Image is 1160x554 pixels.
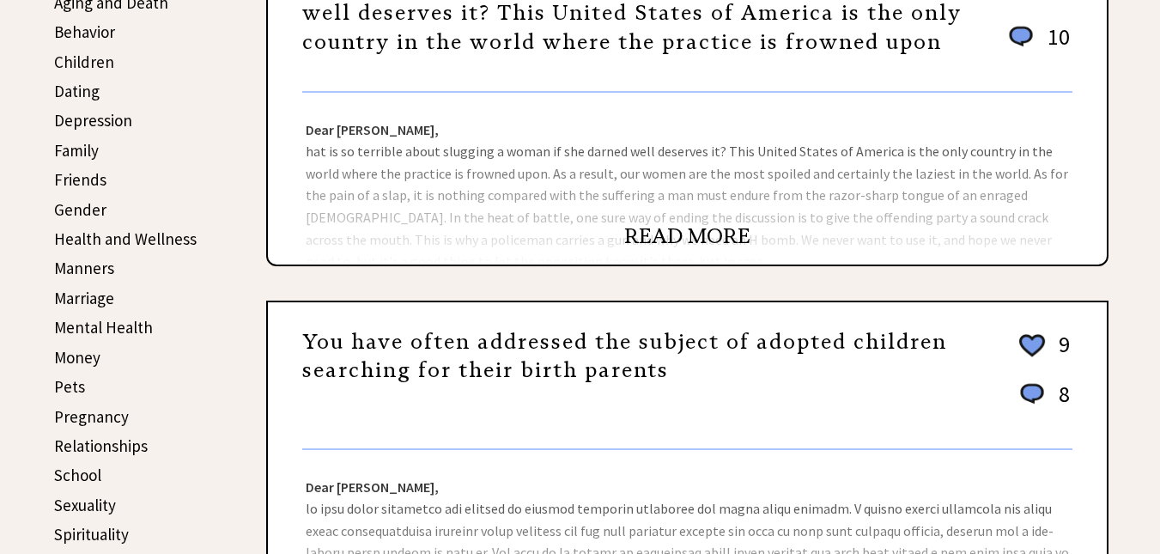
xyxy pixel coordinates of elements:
a: Depression [54,110,132,131]
td: 8 [1050,380,1071,425]
a: Children [54,52,114,72]
strong: Dear [PERSON_NAME], [306,478,439,496]
a: Pregnancy [54,406,129,427]
a: Gender [54,199,106,220]
img: heart_outline%202.png [1017,331,1048,361]
a: Health and Wellness [54,228,197,249]
a: Dating [54,81,100,101]
a: Spirituality [54,524,129,545]
a: You have often addressed the subject of adopted children searching for their birth parents [302,329,947,384]
a: Manners [54,258,114,278]
a: Marriage [54,288,114,308]
a: Sexuality [54,495,116,515]
td: 10 [1039,22,1071,68]
strong: Dear [PERSON_NAME], [306,121,439,138]
a: Relationships [54,435,148,456]
div: hat is so terrible about slugging a woman if she darned well deserves it? This United States of A... [268,93,1107,265]
img: message_round%201.png [1017,380,1048,408]
a: Behavior [54,21,115,42]
a: Mental Health [54,317,153,338]
a: Friends [54,169,106,190]
a: Money [54,347,100,368]
a: Pets [54,376,85,397]
img: message_round%201.png [1005,23,1036,51]
a: READ MORE [624,223,750,249]
a: School [54,465,101,485]
td: 9 [1050,330,1071,378]
a: Family [54,140,99,161]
